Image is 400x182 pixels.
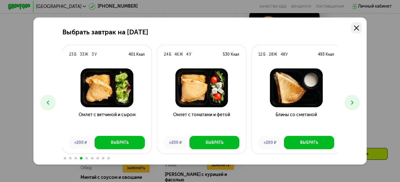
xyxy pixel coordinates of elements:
[169,52,171,57] div: Б
[252,112,340,132] h3: Блины со сметаной
[284,136,334,149] button: Выбрать
[269,52,273,57] div: 28
[189,52,191,57] div: У
[62,112,151,132] h3: Омлет с ветчиной и сыром
[92,52,94,57] div: 3
[129,52,145,57] div: 401 Ккал
[258,136,281,149] div: +200 ₽
[162,68,242,107] img: Омлет с томатами и фетой
[205,140,223,145] div: Выбрать
[189,136,240,149] button: Выбрать
[164,136,186,149] div: +200 ₽
[280,52,285,57] div: 48
[274,52,277,57] div: Ж
[95,52,97,57] div: У
[258,52,263,57] div: 12
[62,28,148,36] h2: Выбрать завтрак на [DATE]
[157,112,246,132] h3: Омлет с томатами и фетой
[69,136,92,149] div: +200 ₽
[285,52,288,57] div: У
[69,52,74,57] div: 23
[95,136,145,149] button: Выбрать
[174,52,179,57] div: 46
[179,52,183,57] div: Ж
[318,52,334,57] div: 493 Ккал
[223,52,239,57] div: 530 Ккал
[256,68,336,107] img: Блины со сметаной
[263,52,265,57] div: Б
[85,52,88,57] div: Ж
[164,52,168,57] div: 24
[111,140,129,145] div: Выбрать
[67,68,147,107] img: Омлет с ветчиной и сыром
[80,52,84,57] div: 33
[186,52,188,57] div: 4
[300,140,318,145] div: Выбрать
[74,52,76,57] div: Б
